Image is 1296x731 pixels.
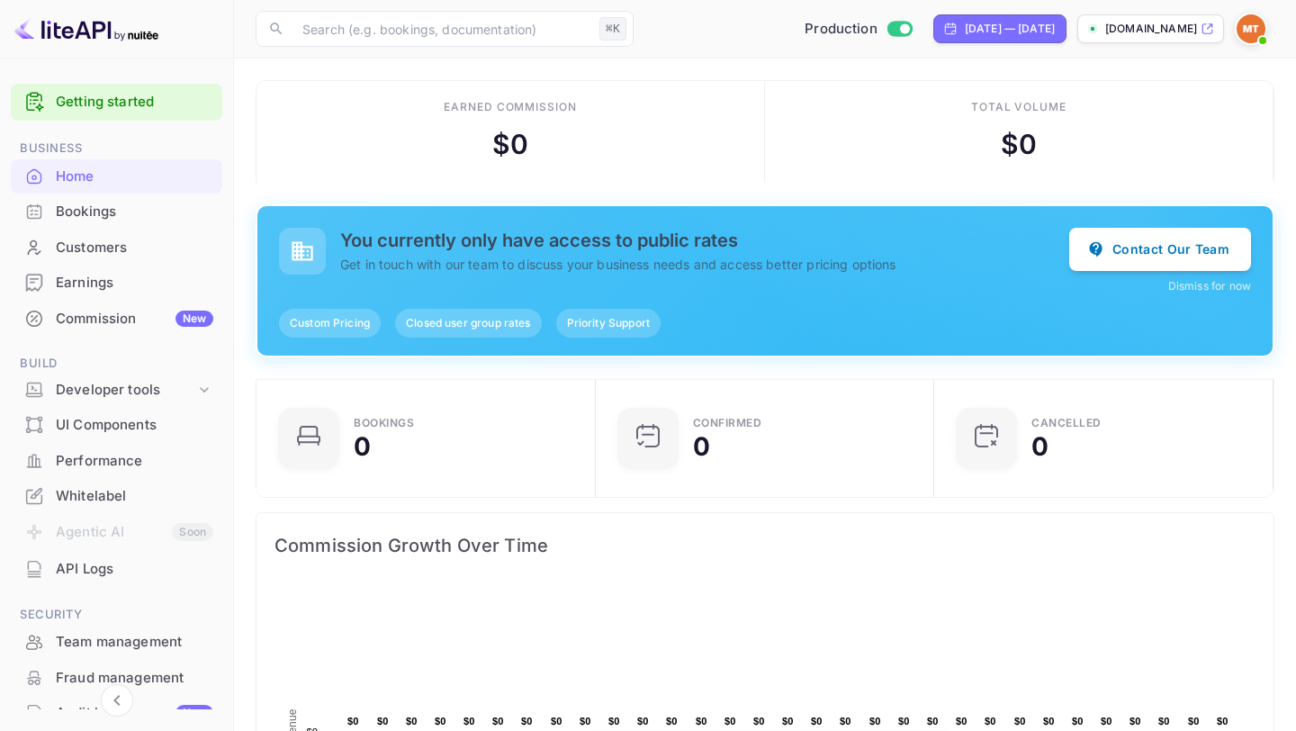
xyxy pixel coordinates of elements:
[898,716,910,726] text: $0
[693,434,710,459] div: 0
[11,661,222,694] a: Fraud management
[11,552,222,585] a: API Logs
[11,444,222,477] a: Performance
[11,266,222,301] div: Earnings
[580,716,591,726] text: $0
[11,625,222,658] a: Team management
[1001,124,1037,165] div: $ 0
[11,625,222,660] div: Team management
[444,99,577,115] div: Earned commission
[965,21,1055,37] div: [DATE] — [DATE]
[753,716,765,726] text: $0
[696,716,707,726] text: $0
[56,309,213,329] div: Commission
[956,716,967,726] text: $0
[56,202,213,222] div: Bookings
[1031,434,1048,459] div: 0
[11,159,222,194] div: Home
[840,716,851,726] text: $0
[11,230,222,264] a: Customers
[56,273,213,293] div: Earnings
[693,418,762,429] div: Confirmed
[521,716,533,726] text: $0
[56,238,213,258] div: Customers
[556,315,661,331] span: Priority Support
[985,716,996,726] text: $0
[1168,278,1251,294] button: Dismiss for now
[637,716,649,726] text: $0
[971,99,1067,115] div: Total volume
[811,716,823,726] text: $0
[11,354,222,374] span: Build
[101,684,133,717] button: Collapse navigation
[11,408,222,441] a: UI Components
[56,380,195,401] div: Developer tools
[175,705,213,721] div: New
[551,716,562,726] text: $0
[56,92,213,113] a: Getting started
[1105,21,1197,37] p: [DOMAIN_NAME]
[11,479,222,512] a: Whitelabel
[492,716,504,726] text: $0
[11,230,222,266] div: Customers
[56,486,213,507] div: Whitelabel
[435,716,446,726] text: $0
[1101,716,1112,726] text: $0
[11,194,222,230] div: Bookings
[11,302,222,337] div: CommissionNew
[354,434,371,459] div: 0
[395,315,541,331] span: Closed user group rates
[56,167,213,187] div: Home
[1031,418,1102,429] div: CANCELLED
[56,703,213,724] div: Audit logs
[11,696,222,729] a: Audit logsNew
[11,552,222,587] div: API Logs
[11,444,222,479] div: Performance
[56,559,213,580] div: API Logs
[666,716,678,726] text: $0
[599,17,626,41] div: ⌘K
[927,716,939,726] text: $0
[292,11,592,47] input: Search (e.g. bookings, documentation)
[608,716,620,726] text: $0
[11,84,222,121] div: Getting started
[56,632,213,653] div: Team management
[869,716,881,726] text: $0
[463,716,475,726] text: $0
[805,19,877,40] span: Production
[11,159,222,193] a: Home
[56,668,213,689] div: Fraud management
[340,255,1069,274] p: Get in touch with our team to discuss your business needs and access better pricing options
[724,716,736,726] text: $0
[11,479,222,514] div: Whitelabel
[406,716,418,726] text: $0
[1129,716,1141,726] text: $0
[11,302,222,335] a: CommissionNew
[377,716,389,726] text: $0
[782,716,794,726] text: $0
[11,605,222,625] span: Security
[1158,716,1170,726] text: $0
[354,418,414,429] div: Bookings
[14,14,158,43] img: LiteAPI logo
[56,415,213,436] div: UI Components
[492,124,528,165] div: $ 0
[1217,716,1228,726] text: $0
[347,716,359,726] text: $0
[56,451,213,472] div: Performance
[279,315,381,331] span: Custom Pricing
[11,408,222,443] div: UI Components
[11,194,222,228] a: Bookings
[1237,14,1265,43] img: Minerave Travel
[274,531,1255,560] span: Commission Growth Over Time
[797,19,919,40] div: Switch to Sandbox mode
[340,230,1069,251] h5: You currently only have access to public rates
[1188,716,1200,726] text: $0
[11,375,222,406] div: Developer tools
[1043,716,1055,726] text: $0
[175,311,213,327] div: New
[11,661,222,696] div: Fraud management
[11,139,222,158] span: Business
[1069,228,1251,271] button: Contact Our Team
[1072,716,1084,726] text: $0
